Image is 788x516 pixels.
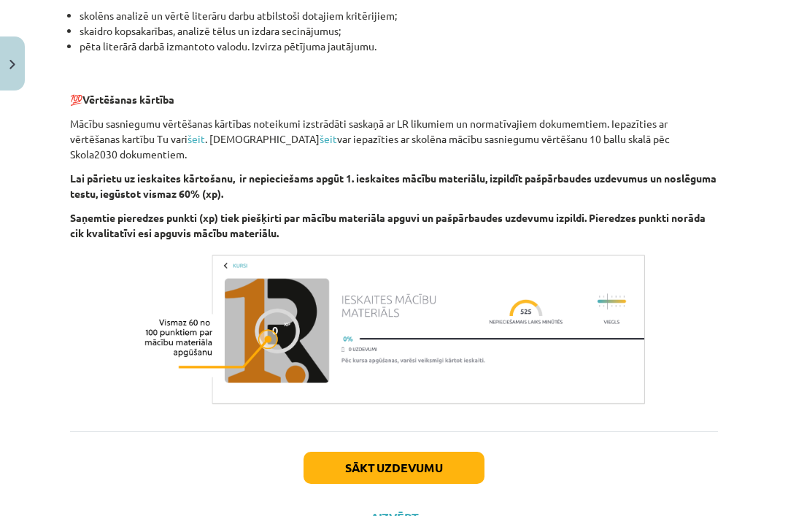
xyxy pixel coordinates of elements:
li: pēta literārā darbā izmantoto valodu. Izvirza pētījuma jautājumu. [80,39,718,69]
li: skaidro kopsakarības, analizē tēlus un izdara secinājumus; [80,23,718,39]
p: 💯 [70,77,718,107]
a: šeit [320,132,337,145]
b: Saņemtie pieredzes punkti (xp) tiek piešķirti par mācību materiāla apguvi un pašpārbaudes uzdevum... [70,211,706,239]
a: šeit [188,132,205,145]
p: Mācību sasniegumu vērtēšanas kārtības noteikumi izstrādāti saskaņā ar LR likumiem un normatīvajie... [70,116,718,162]
b: Lai pārietu uz ieskaites kārtošanu, ir nepieciešams apgūt 1. ieskaites mācību materiālu, izpildīt... [70,172,716,200]
li: skolēns analizē un vērtē literāru darbu atbilstoši dotajiem kritērijiem; [80,8,718,23]
img: icon-close-lesson-0947bae3869378f0d4975bcd49f059093ad1ed9edebbc8119c70593378902aed.svg [9,60,15,69]
b: Vērtēšanas kārtība [82,93,174,106]
button: Sākt uzdevumu [304,452,484,484]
